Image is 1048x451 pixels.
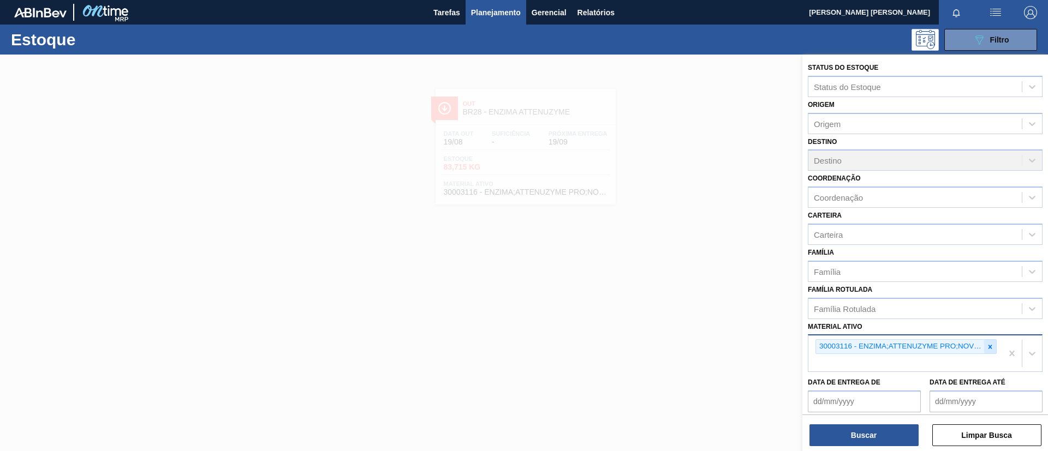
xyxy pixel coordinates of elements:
label: Data de Entrega até [930,378,1005,386]
div: Coordenação [814,193,863,202]
div: Família [814,267,841,276]
input: dd/mm/yyyy [808,390,921,412]
div: Origem [814,119,841,128]
span: Filtro [990,35,1009,44]
label: Carteira [808,212,842,219]
div: Pogramando: nenhum usuário selecionado [912,29,939,51]
label: Coordenação [808,175,861,182]
label: Família [808,249,834,256]
label: Status do Estoque [808,64,878,71]
span: Relatórios [577,6,615,19]
div: Carteira [814,230,843,239]
label: Data de Entrega de [808,378,880,386]
span: Planejamento [471,6,521,19]
label: Destino [808,138,837,146]
div: Status do Estoque [814,82,881,91]
input: dd/mm/yyyy [930,390,1043,412]
button: Notificações [939,5,974,20]
img: Logout [1024,6,1037,19]
label: Origem [808,101,835,109]
span: Tarefas [433,6,460,19]
label: Material ativo [808,323,862,330]
img: userActions [989,6,1002,19]
label: Família Rotulada [808,286,872,293]
span: Gerencial [532,6,567,19]
img: TNhmsLtSVTkK8tSr43FrP2fwEKptu5GPRR3wAAAABJRU5ErkJggg== [14,8,67,17]
div: 30003116 - ENZIMA;ATTENUZYME PRO;NOVOZYMES; [816,340,984,353]
h1: Estoque [11,33,174,46]
button: Filtro [944,29,1037,51]
div: Família Rotulada [814,304,876,313]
